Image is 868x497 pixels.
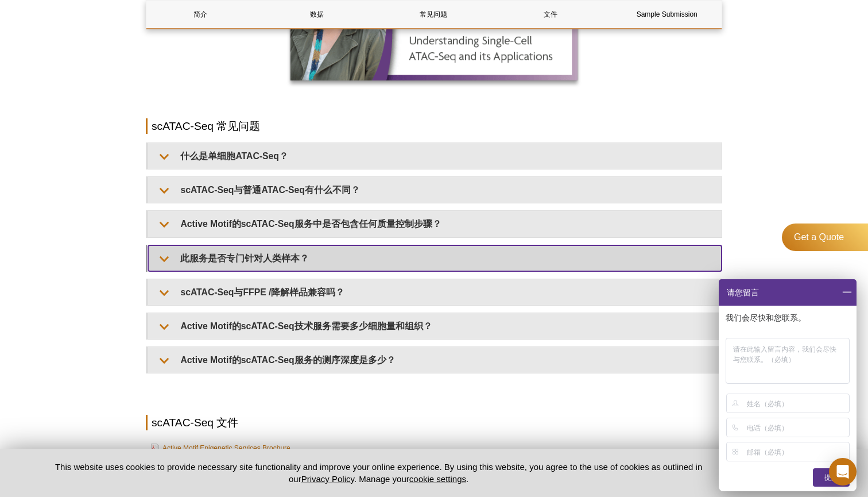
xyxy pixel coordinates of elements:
summary: 什么是单细胞ATAC-Seq？ [148,143,722,169]
input: 姓名（必填） [747,394,847,413]
a: 常见问题 [379,1,487,28]
p: This website uses cookies to provide necessary site functionality and improve your online experie... [35,461,722,485]
h2: scATAC-Seq 文件 [146,415,722,430]
a: Sample Submission [613,1,721,28]
h2: scATAC-Seq 常见问题 [146,118,722,134]
summary: scATAC-Seq与普通ATAC-Seq有什么不同？ [148,177,722,203]
summary: Active Motif的scATAC-Seq服务中是否包含任何质量控制步骤？ [148,211,722,237]
a: 数据 [263,1,371,28]
input: 邮箱（必填） [747,442,847,461]
summary: Active Motif的scATAC-Seq服务的测序深度是多少？ [148,347,722,373]
a: Privacy Policy [301,474,354,484]
p: 我们会尽快和您联系。 [726,313,852,323]
a: 文件 [497,1,604,28]
a: Active Motif Epigenetic Services Brochure [150,441,290,455]
div: Open Intercom Messenger [829,458,857,486]
a: 简介 [146,1,254,28]
input: 电话（必填） [747,418,847,437]
div: 提交 [813,468,850,487]
summary: Active Motif的scATAC-Seq技术服务需要多少细胞量和组织？ [148,313,722,339]
summary: 此服务是否专门针对人类样本？ [148,245,722,271]
summary: scATAC-Seq与FFPE /降解样品兼容吗？ [148,279,722,305]
button: cookie settings [409,474,466,484]
a: Get a Quote [782,224,868,251]
span: 请您留言 [726,279,759,306]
